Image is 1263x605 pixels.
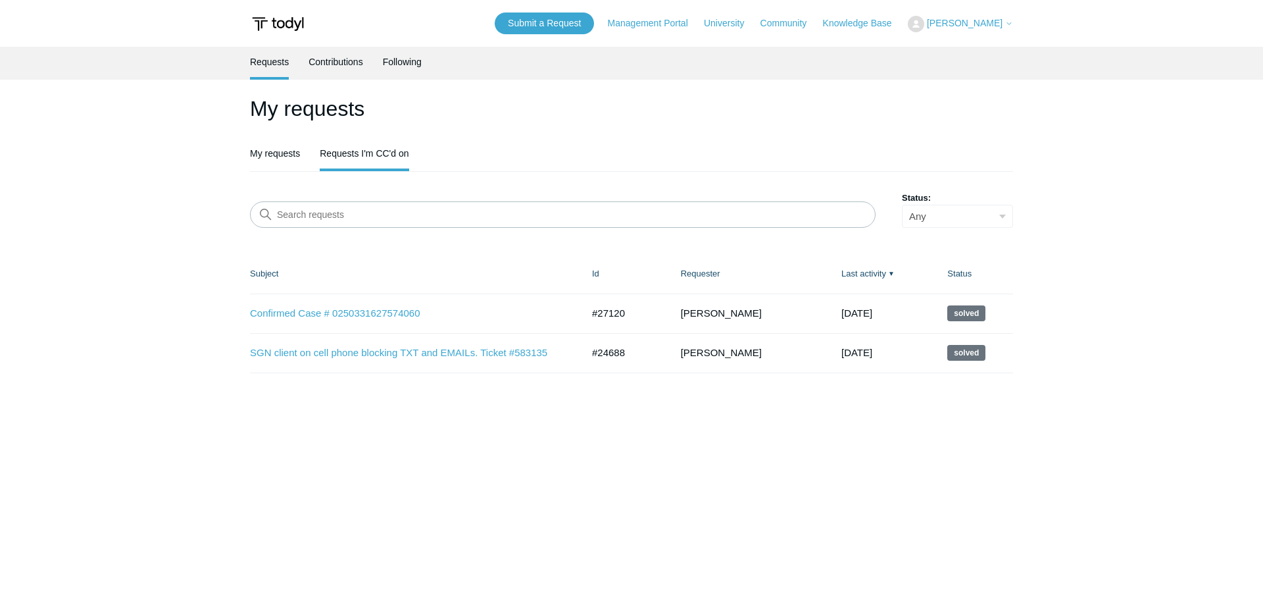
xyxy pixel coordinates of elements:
h1: My requests [250,93,1013,124]
input: Search requests [250,201,876,228]
a: Confirmed Case # 0250331627574060 [250,306,562,321]
a: Submit a Request [495,13,594,34]
span: This request has been solved [947,345,985,361]
span: This request has been solved [947,305,985,321]
a: Requests [250,47,289,77]
th: Status [934,254,1013,294]
a: Last activity▼ [841,269,886,278]
th: Id [579,254,668,294]
td: [PERSON_NAME] [668,294,828,333]
td: #27120 [579,294,668,333]
a: Requests I'm CC'd on [320,138,409,169]
span: [PERSON_NAME] [927,18,1003,28]
time: 05/25/2025, 20:01 [841,347,872,358]
img: Todyl Support Center Help Center home page [250,12,306,36]
th: Subject [250,254,579,294]
th: Requester [668,254,828,294]
a: Contributions [309,47,363,77]
button: [PERSON_NAME] [908,16,1013,32]
a: My requests [250,138,300,169]
a: SGN client on cell phone blocking TXT and EMAILs. Ticket #583135 [250,346,562,361]
time: 08/16/2025, 12:02 [841,307,872,319]
td: [PERSON_NAME] [668,333,828,373]
td: #24688 [579,333,668,373]
a: Management Portal [608,16,701,30]
span: ▼ [888,269,895,278]
label: Status: [902,192,1013,205]
a: University [704,16,757,30]
a: Following [383,47,422,77]
a: Knowledge Base [823,16,905,30]
a: Community [760,16,820,30]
